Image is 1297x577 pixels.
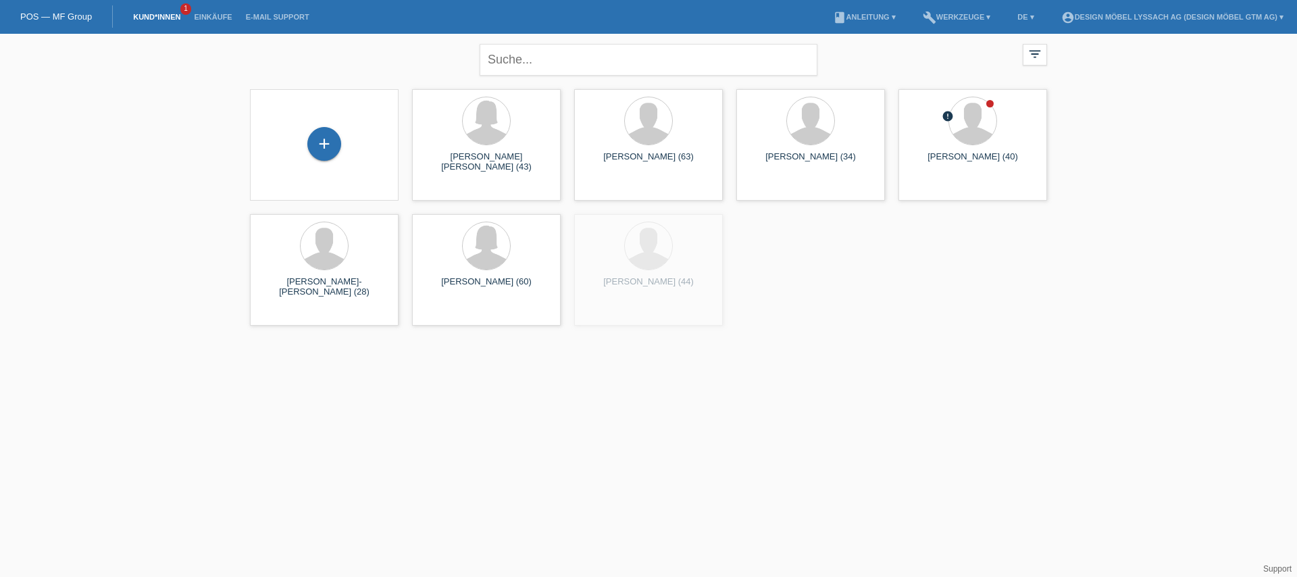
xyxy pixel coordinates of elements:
[747,151,874,173] div: [PERSON_NAME] (34)
[826,13,902,21] a: bookAnleitung ▾
[833,11,846,24] i: book
[909,151,1036,173] div: [PERSON_NAME] (40)
[126,13,187,21] a: Kund*innen
[239,13,316,21] a: E-Mail Support
[923,11,936,24] i: build
[480,44,817,76] input: Suche...
[1054,13,1290,21] a: account_circleDesign Möbel Lyssach AG (Design Möbel GTM AG) ▾
[1027,47,1042,61] i: filter_list
[585,151,712,173] div: [PERSON_NAME] (63)
[585,276,712,298] div: [PERSON_NAME] (44)
[20,11,92,22] a: POS — MF Group
[1263,564,1292,574] a: Support
[916,13,998,21] a: buildWerkzeuge ▾
[1011,13,1040,21] a: DE ▾
[423,151,550,173] div: [PERSON_NAME] [PERSON_NAME] (43)
[423,276,550,298] div: [PERSON_NAME] (60)
[942,110,954,122] i: error
[1061,11,1075,24] i: account_circle
[180,3,191,15] span: 1
[187,13,238,21] a: Einkäufe
[308,132,340,155] div: Kund*in hinzufügen
[942,110,954,124] div: Zurückgewiesen
[261,276,388,298] div: [PERSON_NAME]-[PERSON_NAME] (28)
